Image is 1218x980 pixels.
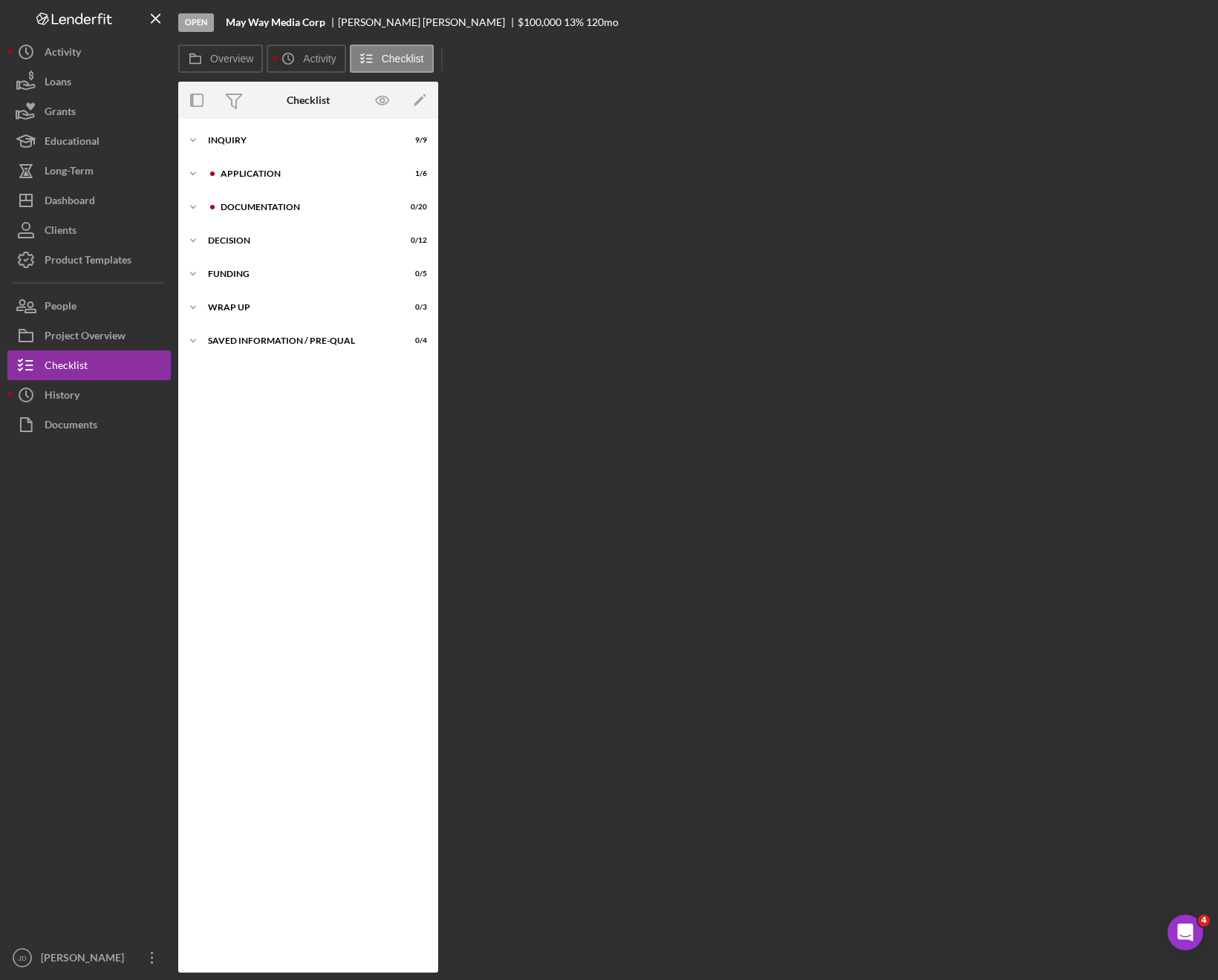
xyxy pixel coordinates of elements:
div: Dashboard [45,186,95,219]
div: Inquiry [208,136,390,145]
div: [PERSON_NAME] [37,943,134,976]
button: Activity [267,45,345,73]
div: 13 % [564,16,584,28]
div: 0 / 4 [400,336,427,345]
div: Grants [45,97,76,130]
button: Checklist [350,45,434,73]
text: JD [18,954,27,962]
button: JD[PERSON_NAME] [7,943,171,973]
button: People [7,291,171,321]
div: Long-Term [45,156,94,189]
div: 0 / 3 [400,303,427,312]
div: [PERSON_NAME] [PERSON_NAME] [338,16,518,28]
label: Activity [303,53,336,65]
div: Loans [45,67,71,100]
div: Decision [208,236,390,245]
button: History [7,380,171,410]
button: Overview [178,45,263,73]
button: Long-Term [7,156,171,186]
div: 0 / 5 [400,269,427,278]
div: 0 / 20 [400,203,427,212]
iframe: Intercom live chat [1167,915,1203,950]
div: People [45,291,76,324]
div: Project Overview [45,321,126,354]
button: Dashboard [7,186,171,215]
button: Checklist [7,350,171,380]
span: $100,000 [518,16,561,28]
label: Overview [210,53,253,65]
div: Open [178,13,214,32]
div: 9 / 9 [400,136,427,145]
div: Product Templates [45,245,131,278]
div: Checklist [45,350,88,384]
button: Educational [7,126,171,156]
button: Project Overview [7,321,171,350]
div: Application [221,169,390,178]
div: History [45,380,79,414]
div: Activity [45,37,81,71]
button: Grants [7,97,171,126]
div: Checklist [287,94,330,106]
label: Checklist [382,53,424,65]
button: Activity [7,37,171,67]
b: May Way Media Corp [226,16,325,28]
div: Documents [45,410,97,443]
div: 0 / 12 [400,236,427,245]
div: Clients [45,215,76,249]
div: Funding [208,269,390,278]
div: Wrap up [208,303,390,312]
div: Documentation [221,203,390,212]
div: Educational [45,126,100,160]
div: 1 / 6 [400,169,427,178]
button: Product Templates [7,245,171,275]
button: Documents [7,410,171,440]
div: 120 mo [586,16,619,28]
div: Saved Information / Pre-Qual [208,336,390,345]
span: 4 [1198,915,1210,927]
button: Clients [7,215,171,245]
button: Loans [7,67,171,97]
